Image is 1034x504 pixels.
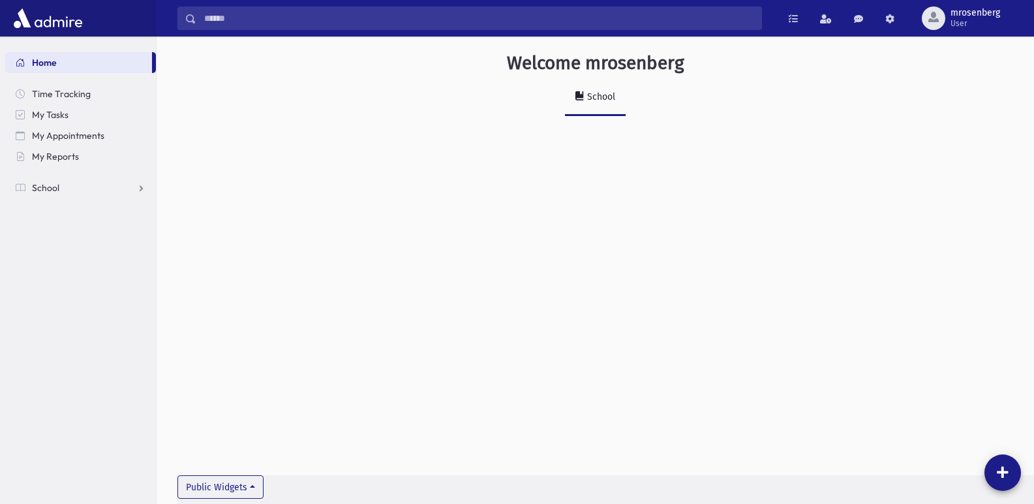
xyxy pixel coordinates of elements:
[32,182,59,194] span: School
[585,91,615,102] div: School
[950,8,1000,18] span: mrosenberg
[5,125,156,146] a: My Appointments
[10,5,85,31] img: AdmirePro
[507,52,684,74] h3: Welcome mrosenberg
[32,57,57,68] span: Home
[32,130,104,141] span: My Appointments
[32,151,79,162] span: My Reports
[177,475,264,499] button: Public Widgets
[5,177,156,198] a: School
[565,80,626,116] a: School
[196,7,761,30] input: Search
[5,52,152,73] a: Home
[5,146,156,167] a: My Reports
[5,104,156,125] a: My Tasks
[32,88,91,100] span: Time Tracking
[950,18,1000,29] span: User
[32,109,68,121] span: My Tasks
[5,83,156,104] a: Time Tracking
